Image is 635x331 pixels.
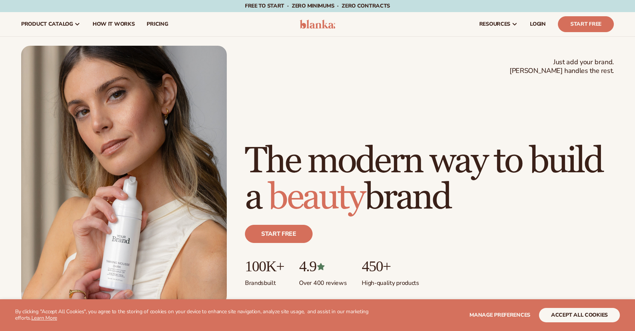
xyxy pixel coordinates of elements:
[469,308,530,322] button: Manage preferences
[299,275,347,287] p: Over 400 reviews
[473,12,524,36] a: resources
[31,314,57,322] a: Learn More
[558,16,614,32] a: Start Free
[21,21,73,27] span: product catalog
[300,20,336,29] img: logo
[362,275,419,287] p: High-quality products
[479,21,510,27] span: resources
[15,309,370,322] p: By clicking "Accept All Cookies", you agree to the storing of cookies on your device to enhance s...
[510,58,614,76] span: Just add your brand. [PERSON_NAME] handles the rest.
[245,258,284,275] p: 100K+
[299,258,347,275] p: 4.9
[93,21,135,27] span: How It Works
[530,21,546,27] span: LOGIN
[268,175,364,220] span: beauty
[245,225,313,243] a: Start free
[141,12,174,36] a: pricing
[539,308,620,322] button: accept all cookies
[21,46,227,305] img: Female holding tanning mousse.
[469,311,530,319] span: Manage preferences
[245,2,390,9] span: Free to start · ZERO minimums · ZERO contracts
[245,143,614,216] h1: The modern way to build a brand
[15,12,87,36] a: product catalog
[147,21,168,27] span: pricing
[245,275,284,287] p: Brands built
[524,12,552,36] a: LOGIN
[362,258,419,275] p: 450+
[87,12,141,36] a: How It Works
